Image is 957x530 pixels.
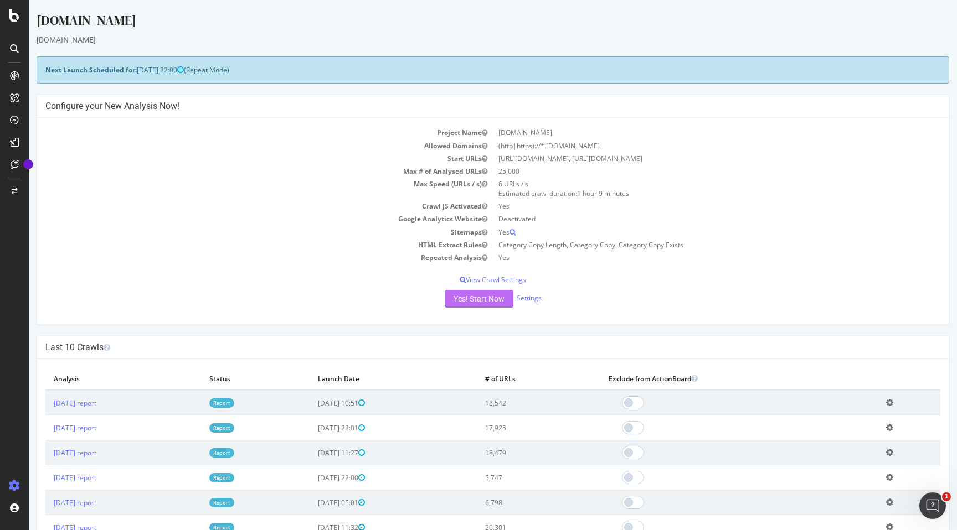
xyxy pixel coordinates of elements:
td: Project Name [17,126,464,139]
div: Tooltip anchor [23,159,33,169]
th: Status [172,367,281,390]
td: Category Copy Length, Category Copy, Category Copy Exists [464,238,912,251]
td: Yes [464,200,912,212]
td: 6,798 [448,490,572,515]
td: Deactivated [464,212,912,225]
td: Crawl JS Activated [17,200,464,212]
th: Analysis [17,367,172,390]
span: [DATE] 11:27 [289,448,336,458]
iframe: Intercom live chat [919,492,946,519]
a: [DATE] report [25,423,68,433]
td: (http|https)://*.[DOMAIN_NAME] [464,139,912,152]
a: Settings [488,293,513,303]
td: 18,542 [448,390,572,415]
div: [DOMAIN_NAME] [8,11,920,34]
span: [DATE] 10:51 [289,398,336,408]
strong: Next Launch Scheduled for: [17,65,108,75]
th: Exclude from ActionBoard [572,367,849,390]
a: [DATE] report [25,498,68,507]
a: Report [181,423,205,433]
span: 1 [942,492,951,501]
a: [DATE] report [25,473,68,482]
td: Max # of Analysed URLs [17,165,464,178]
span: 1 hour 9 minutes [548,189,600,198]
td: [DOMAIN_NAME] [464,126,912,139]
div: (Repeat Mode) [8,56,920,84]
span: [DATE] 05:01 [289,498,336,507]
td: Yes [464,251,912,264]
td: Start URLs [17,152,464,165]
a: Report [181,398,205,408]
a: [DATE] report [25,398,68,408]
a: Report [181,473,205,482]
span: [DATE] 22:01 [289,423,336,433]
a: Report [181,448,205,458]
h4: Configure your New Analysis Now! [17,101,912,112]
td: Sitemaps [17,226,464,238]
td: Yes [464,226,912,238]
td: [URL][DOMAIN_NAME], [URL][DOMAIN_NAME] [464,152,912,165]
td: HTML Extract Rules [17,238,464,251]
h4: Last 10 Crawls [17,342,912,353]
td: Max Speed (URLs / s) [17,178,464,200]
span: [DATE] 22:00 [108,65,155,75]
td: 18,479 [448,440,572,465]
a: Report [181,498,205,507]
p: View Crawl Settings [17,275,912,284]
td: 17,925 [448,415,572,440]
th: Launch Date [281,367,448,390]
td: Repeated Analysis [17,251,464,264]
td: 25,000 [464,165,912,178]
td: Allowed Domains [17,139,464,152]
th: # of URLs [448,367,572,390]
span: [DATE] 22:00 [289,473,336,482]
td: 5,747 [448,465,572,490]
td: Google Analytics Website [17,212,464,225]
div: [DOMAIN_NAME] [8,34,920,45]
td: 6 URLs / s Estimated crawl duration: [464,178,912,200]
button: Yes! Start Now [416,290,485,308]
a: [DATE] report [25,448,68,458]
